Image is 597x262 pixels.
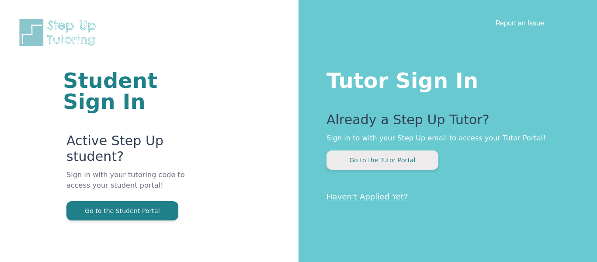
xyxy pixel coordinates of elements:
[17,17,101,48] img: Step Up Tutoring horizontal logo
[326,192,408,201] a: Haven't Applied Yet?
[326,150,438,170] button: Go to the Tutor Portal
[66,133,194,170] p: Active Step Up student?
[66,201,178,220] button: Go to the Student Portal
[326,133,562,143] p: Sign in to with your Step Up email to access your Tutor Portal!
[326,66,562,91] h1: Tutor Sign In
[63,70,194,112] h1: Student Sign In
[326,156,438,164] a: Go to the Tutor Portal
[496,18,544,27] a: Report an Issue
[326,112,562,133] p: Already a Step Up Tutor?
[66,170,194,201] p: Sign in with your tutoring code to access your student portal!
[66,206,178,215] a: Go to the Student Portal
